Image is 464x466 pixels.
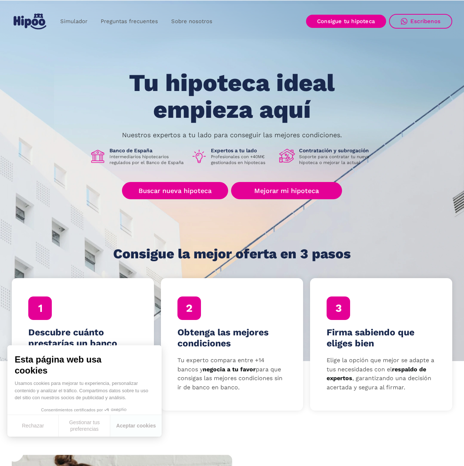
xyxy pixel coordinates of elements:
font: Simulador [60,18,87,25]
font: Banco de España [109,148,152,153]
font: Obtenga las mejores condiciones [177,327,269,349]
a: Buscar nueva hipoteca [122,182,228,199]
font: Preguntas frecuentes [101,18,158,25]
font: , garantizando una decisión acertada y segura al firmar. [327,375,431,391]
font: Elige la opción que mejor se adapte a tus necesidades con el [327,357,434,373]
a: Escríbenos [389,14,452,29]
font: Soporte para contratar tu nueva hipoteca o mejorar la actual [299,154,369,165]
a: Sobre nosotros [165,14,219,29]
font: Consigue la mejor oferta en 3 pasos [113,246,351,262]
font: para que consigas las mejores condiciones sin ir de banco en banco. [177,366,283,391]
font: Profesionales con +40M€ gestionados en hipotecas [211,154,265,165]
font: negocia a tu favor [203,366,256,373]
a: hogar [12,11,48,32]
a: Consigue tu hipoteca [306,15,386,28]
font: Nuestros expertos a tu lado para conseguir las mejores condiciones. [122,131,342,139]
font: Consigue tu hipoteca [317,18,375,25]
a: Simulador [54,14,94,29]
font: Escríbenos [410,18,440,25]
font: Firma sabiendo que eliges bien [327,327,414,349]
a: Mejorar mi hipoteca [231,182,342,199]
font: Contratación y subrogación [299,148,369,153]
font: Intermediarios hipotecarios regulados por el Banco de España [109,154,184,165]
font: Expertos a tu lado [211,148,257,153]
font: Mejorar mi hipoteca [254,187,319,194]
font: Descubre cuánto prestarías un banco [28,327,117,349]
font: Sobre nosotros [171,18,212,25]
a: Preguntas frecuentes [94,14,165,29]
font: Tu experto compara entre +14 bancos y [177,357,265,373]
font: Tu hipoteca ideal empieza aquí [129,69,335,124]
font: Buscar nueva hipoteca [139,187,212,194]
